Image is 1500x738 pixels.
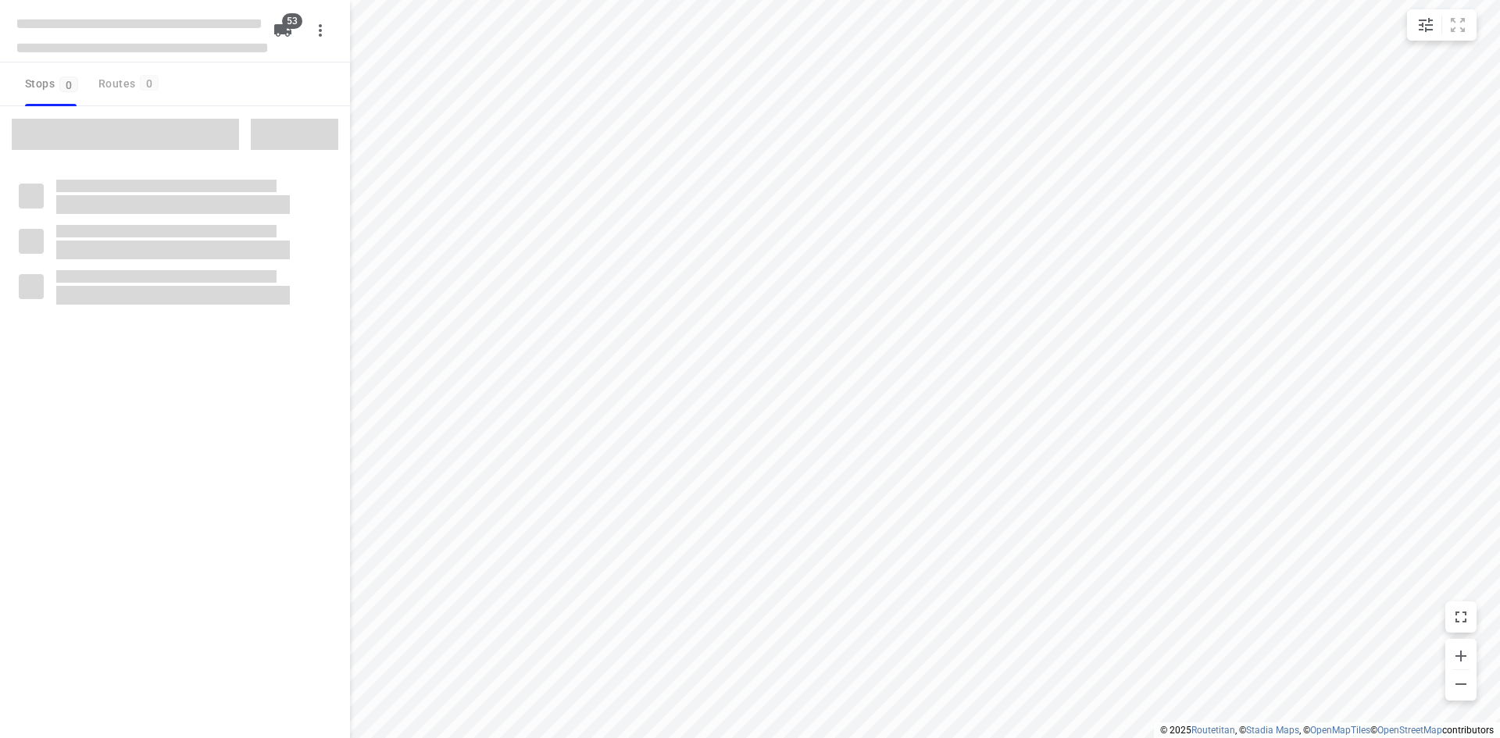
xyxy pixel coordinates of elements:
li: © 2025 , © , © © contributors [1160,725,1494,736]
a: Stadia Maps [1246,725,1299,736]
button: Map settings [1410,9,1441,41]
a: OpenMapTiles [1310,725,1370,736]
a: Routetitan [1191,725,1235,736]
div: small contained button group [1407,9,1477,41]
a: OpenStreetMap [1377,725,1442,736]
